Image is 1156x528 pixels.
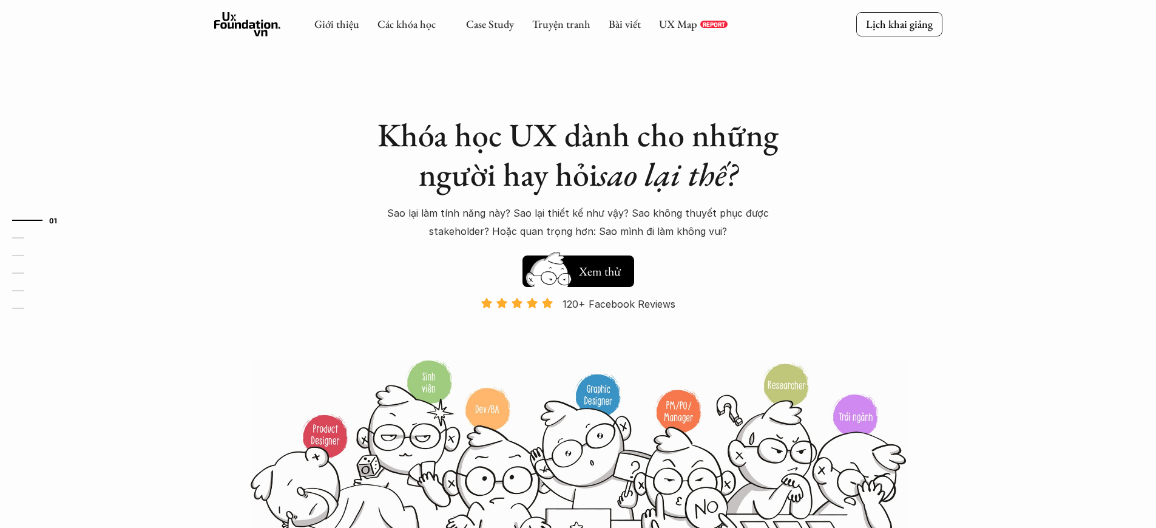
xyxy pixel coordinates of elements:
[49,215,58,224] strong: 01
[377,17,436,31] a: Các khóa học
[366,115,791,194] h1: Khóa học UX dành cho những người hay hỏi
[563,295,675,313] p: 120+ Facebook Reviews
[522,249,634,287] a: Xem thử
[12,213,70,228] a: 01
[703,21,725,28] p: REPORT
[314,17,359,31] a: Giới thiệu
[856,12,942,36] a: Lịch khai giảng
[700,21,728,28] a: REPORT
[866,17,933,31] p: Lịch khai giảng
[659,17,697,31] a: UX Map
[609,17,641,31] a: Bài viết
[577,263,622,280] h5: Xem thử
[466,17,514,31] a: Case Study
[470,297,686,358] a: 120+ Facebook Reviews
[366,204,791,241] p: Sao lại làm tính năng này? Sao lại thiết kế như vậy? Sao không thuyết phục được stakeholder? Hoặc...
[532,17,590,31] a: Truyện tranh
[598,153,737,195] em: sao lại thế?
